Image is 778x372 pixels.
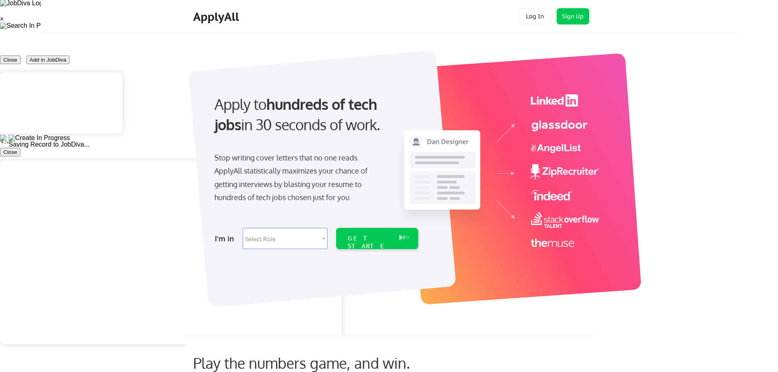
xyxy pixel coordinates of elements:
button: Sign Up [557,8,589,25]
div: ApplyAll [193,10,241,24]
div: Play the numbers game, and win. [193,354,446,372]
button: Log In [519,8,551,25]
div: GET STARTED [348,234,391,258]
strong: hundreds of tech jobs [214,95,381,134]
div: Stop writing cover letters that no one reads. ApplyAll statistically maximizes your chance of get... [214,151,382,204]
div: Apply to in 30 seconds of work. [214,94,415,135]
div: I'm in [215,232,238,245]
